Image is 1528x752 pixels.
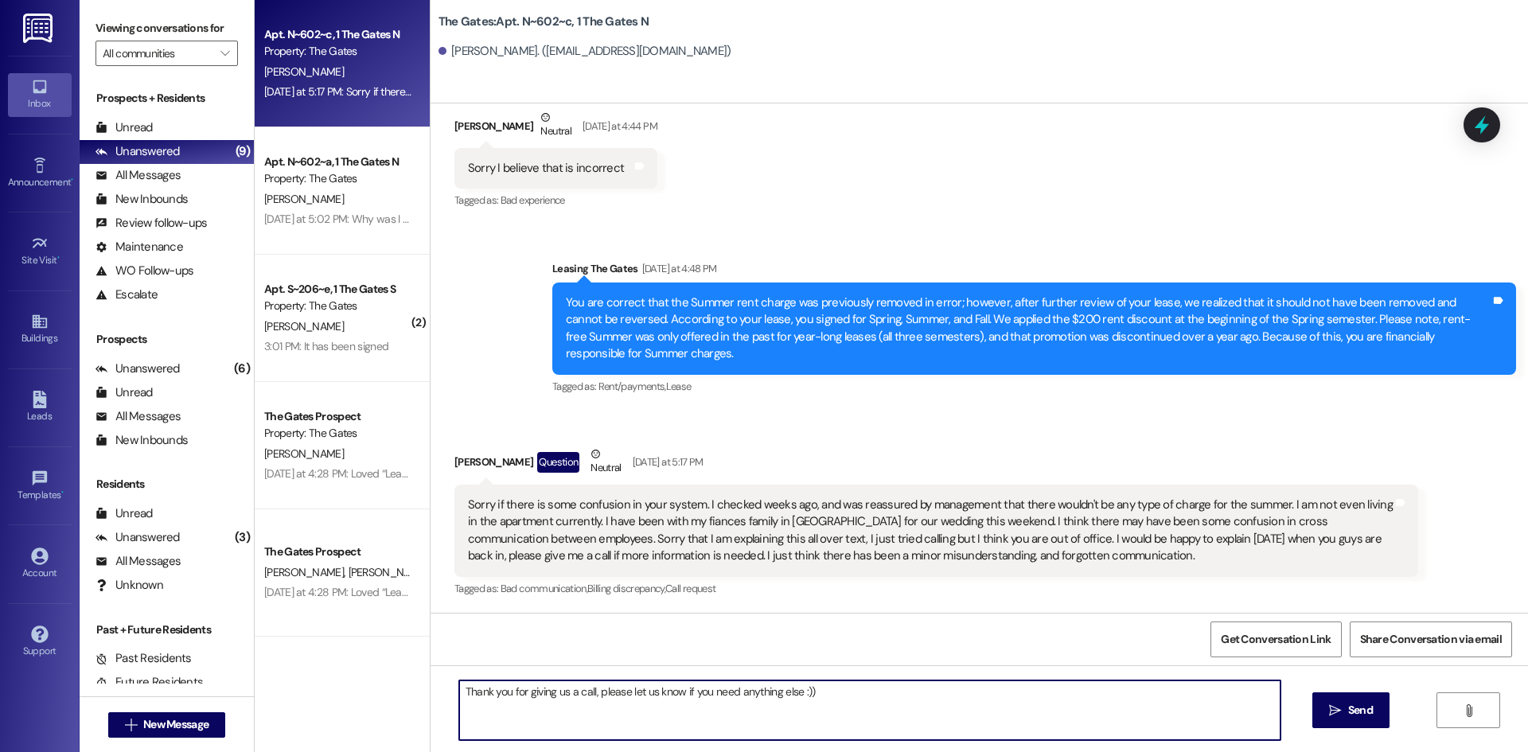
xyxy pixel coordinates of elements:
div: Neutral [537,109,574,142]
div: [PERSON_NAME]. ([EMAIL_ADDRESS][DOMAIN_NAME]) [439,43,731,60]
span: Lease [666,380,692,393]
div: Unanswered [95,529,180,546]
span: New Message [143,716,209,733]
a: Support [8,621,72,664]
button: Get Conversation Link [1210,621,1341,657]
div: Prospects [80,331,254,348]
button: Send [1312,692,1390,728]
div: 3:01 PM: It has been signed [264,339,388,353]
div: Residents [80,476,254,493]
div: Unread [95,384,153,401]
span: Share Conversation via email [1360,631,1502,648]
a: Templates • [8,465,72,508]
a: Buildings [8,308,72,351]
span: Bad communication , [501,582,587,595]
span: [PERSON_NAME] [264,319,344,333]
span: [PERSON_NAME] [264,192,344,206]
i:  [1329,704,1341,717]
div: Property: The Gates [264,298,411,314]
span: Get Conversation Link [1221,631,1331,648]
span: • [61,487,64,498]
div: Unanswered [95,143,180,160]
div: (3) [231,525,254,550]
i:  [220,47,229,60]
div: (9) [232,139,254,164]
div: Property: The Gates [264,43,411,60]
div: Past Residents [95,650,192,667]
div: Neutral [587,446,624,479]
div: The Gates Prospect [264,544,411,560]
span: [PERSON_NAME] [264,64,344,79]
div: [DATE] at 5:17 PM [629,454,704,470]
div: Unknown [95,577,163,594]
i:  [125,719,137,731]
div: New Inbounds [95,191,188,208]
span: Bad experience [501,193,565,207]
div: Property: The Gates [264,425,411,442]
div: Tagged as: [454,577,1418,600]
div: [PERSON_NAME] [454,446,1418,485]
div: Future Residents [95,674,203,691]
i:  [1463,704,1475,717]
div: Maintenance [95,239,183,255]
div: Sorry I believe that is incorrect [468,160,624,177]
div: [DATE] at 4:48 PM [638,260,717,277]
a: Leads [8,386,72,429]
span: Rent/payments , [598,380,666,393]
textarea: Thank you for giving us a call, please let us know if you need anything else :)) [459,680,1280,740]
span: Send [1348,702,1373,719]
div: All Messages [95,167,181,184]
button: Share Conversation via email [1350,621,1512,657]
span: Call request [665,582,715,595]
a: Account [8,543,72,586]
div: The Gates Prospect [264,408,411,425]
div: [DATE] at 4:44 PM [579,118,657,134]
div: Tagged as: [552,375,1516,398]
b: The Gates: Apt. N~602~c, 1 The Gates N [439,14,649,30]
div: Prospects + Residents [80,90,254,107]
div: Unread [95,119,153,136]
input: All communities [103,41,212,66]
div: All Messages [95,553,181,570]
span: [PERSON_NAME] [348,565,432,579]
div: WO Follow-ups [95,263,193,279]
div: Apt. N~602~c, 1 The Gates N [264,26,411,43]
button: New Message [108,712,226,738]
div: Sorry if there is some confusion in your system. I checked weeks ago, and was reassured by manage... [468,497,1393,565]
div: Unanswered [95,360,180,377]
div: All Messages [95,408,181,425]
span: [PERSON_NAME] [264,446,344,461]
div: Unread [95,505,153,522]
div: New Inbounds [95,432,188,449]
span: • [57,252,60,263]
div: Tagged as: [454,189,657,212]
div: Review follow-ups [95,215,207,232]
div: Apt. N~602~a, 1 The Gates N [264,154,411,170]
img: ResiDesk Logo [23,14,56,43]
div: Question [537,452,579,472]
span: Billing discrepancy , [587,582,665,595]
div: Past + Future Residents [80,621,254,638]
div: You are correct that the Summer rent charge was previously removed in error; however, after furth... [566,294,1491,363]
a: Inbox [8,73,72,116]
div: Escalate [95,286,158,303]
label: Viewing conversations for [95,16,238,41]
span: • [71,174,73,185]
div: [PERSON_NAME] [454,109,657,148]
div: Leasing The Gates [552,260,1516,282]
div: Apt. S~206~e, 1 The Gates S [264,281,411,298]
div: (6) [230,357,254,381]
a: Site Visit • [8,230,72,273]
span: [PERSON_NAME] [264,565,349,579]
div: Property: The Gates [264,170,411,187]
